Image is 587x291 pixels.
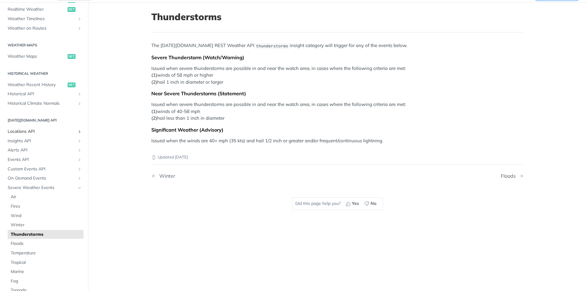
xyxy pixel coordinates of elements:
[8,129,76,135] span: Locations API
[8,82,66,88] span: Weather Recent History
[8,230,83,239] a: Thunderstorms
[151,108,157,114] strong: (1)
[8,211,83,220] a: Wind
[151,173,311,179] a: Previous Page: Winter
[77,185,82,190] button: Hide subpages for Severe Weather Events
[8,100,76,107] span: Historical Climate Normals
[8,138,76,144] span: Insights API
[8,239,83,248] a: Floods
[8,220,83,230] a: Winter
[77,101,82,106] button: Show subpages for Historical Climate Normals
[151,90,524,96] div: Near Severe Thunderstorms (Statement)
[5,174,83,183] a: On-Demand EventsShow subpages for On-Demand Events
[5,165,83,174] a: Custom Events APIShow subpages for Custom Events API
[8,258,83,267] a: Tropical
[11,260,82,266] span: Tropical
[5,183,83,192] a: Severe Weather EventsHide subpages for Severe Weather Events
[11,231,82,238] span: Thunderstorms
[68,54,76,59] span: get
[151,65,524,86] p: Issued when severe thunderstorms are possible in and near the watch area, in cases where the foll...
[151,101,524,122] p: Issued when severe thunderstorms are possible in and near the watch area, in cases where the foll...
[8,91,76,97] span: Historical API
[8,25,76,31] span: Weather on Routes
[151,127,524,133] div: Significant Weather (Advisory)
[5,42,83,48] h2: Weather Maps
[344,199,362,208] button: Yes
[8,157,76,163] span: Events API
[352,200,359,207] span: Yes
[5,80,83,89] a: Weather Recent Historyget
[77,16,82,21] button: Show subpages for Weather Timelines
[8,185,76,191] span: Severe Weather Events
[501,173,524,179] a: Next Page: Floods
[8,267,83,276] a: Marine
[8,175,76,181] span: On-Demand Events
[5,118,83,123] h2: [DATE][DOMAIN_NAME] API
[11,278,82,284] span: Fog
[5,5,83,14] a: Realtime Weatherget
[151,115,157,121] strong: (2)
[151,137,524,144] p: Issued when the winds are 40+ mph (35 kts) and hail 1/2 inch or greater and/or frequent/continuou...
[8,192,83,202] a: Air
[11,213,82,219] span: Wind
[11,269,82,275] span: Marine
[11,222,82,228] span: Winter
[8,249,83,258] a: Temperature
[151,72,157,78] strong: (1)
[11,250,82,256] span: Temperature
[77,26,82,31] button: Show subpages for Weather on Routes
[11,194,82,200] span: Air
[77,157,82,162] button: Show subpages for Events API
[151,11,524,22] h1: Thunderstorms
[8,147,76,153] span: Alerts API
[5,146,83,155] a: Alerts APIShow subpages for Alerts API
[68,7,76,12] span: get
[5,127,83,136] a: Locations APIShow subpages for Locations API
[77,129,82,134] button: Show subpages for Locations API
[151,167,524,185] nav: Pagination Controls
[8,16,76,22] span: Weather Timelines
[151,42,524,49] p: The [DATE][DOMAIN_NAME] REST Weather API insight category will trigger for any of the events below.
[151,54,524,60] div: Severe Thunderstorm (Watch/Warning)
[5,155,83,164] a: Events APIShow subpages for Events API
[5,99,83,108] a: Historical Climate NormalsShow subpages for Historical Climate Normals
[77,176,82,181] button: Show subpages for On-Demand Events
[371,200,376,207] span: No
[8,6,66,13] span: Realtime Weather
[5,14,83,24] a: Weather TimelinesShow subpages for Weather Timelines
[77,167,82,172] button: Show subpages for Custom Events API
[77,148,82,153] button: Show subpages for Alerts API
[8,202,83,211] a: Fires
[11,241,82,247] span: Floods
[151,79,157,85] strong: (2)
[8,277,83,286] a: Fog
[501,173,519,179] div: Floods
[5,52,83,61] a: Weather Mapsget
[5,136,83,146] a: Insights APIShow subpages for Insights API
[8,53,66,60] span: Weather Maps
[77,139,82,144] button: Show subpages for Insights API
[256,44,288,48] span: thunderstorms
[151,154,524,160] p: Updated [DATE]
[11,203,82,209] span: Fires
[5,89,83,99] a: Historical APIShow subpages for Historical API
[77,92,82,96] button: Show subpages for Historical API
[5,71,83,76] h2: Historical Weather
[5,24,83,33] a: Weather on RoutesShow subpages for Weather on Routes
[156,173,175,179] div: Winter
[68,82,76,87] span: get
[292,197,383,210] div: Did this page help you?
[8,166,76,172] span: Custom Events API
[362,199,380,208] button: No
